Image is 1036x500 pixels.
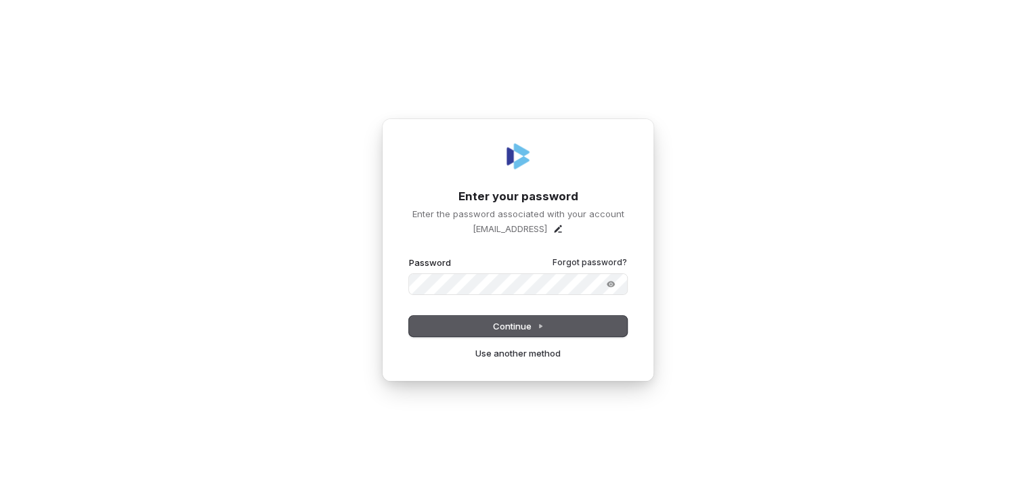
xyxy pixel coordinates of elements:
span: Continue [493,320,544,332]
a: Forgot password? [553,257,627,268]
button: Edit [553,223,563,234]
p: Enter the password associated with your account [409,208,627,220]
button: Show password [597,276,624,292]
a: Use another method [475,347,561,359]
p: [EMAIL_ADDRESS] [473,223,547,235]
h1: Enter your password [409,189,627,205]
button: Continue [409,316,627,336]
label: Password [409,256,451,269]
img: Coverbase [502,140,534,173]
